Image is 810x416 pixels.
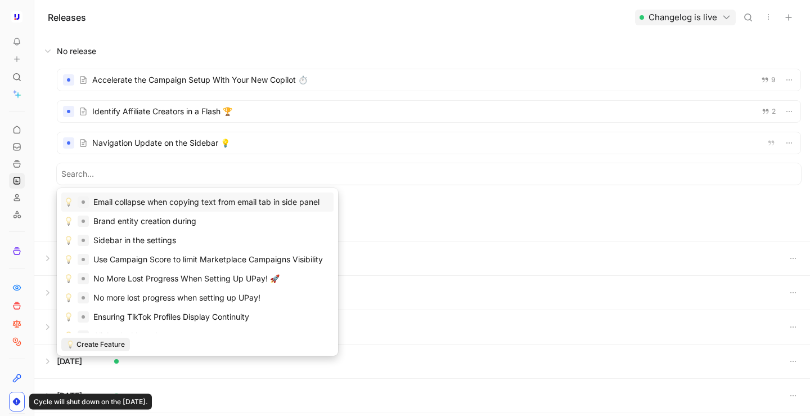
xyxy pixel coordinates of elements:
div: Ensuring TikTok Profiles Display Continuity [93,310,249,324]
div: Email collapse when copying text from email tab in side panel [93,195,319,209]
button: 2 [759,105,778,118]
div: Brand entity creation during [93,214,196,228]
img: 💡 [64,236,73,245]
div: No More Lost Progress When Setting Up UPay! 🚀 [93,272,280,285]
div: Cycle will shut down on the [DATE]. [29,394,152,410]
img: 💡 [64,293,73,302]
button: 9 [759,74,778,86]
div: Use Campaign Score to limit Marketplace Campaigns Visibility [93,253,323,266]
h1: Releases [48,11,86,24]
span: 9 [771,77,776,83]
span: Create Feature [76,339,125,350]
img: 💡 [66,341,74,348]
div: Other improvements & bugs [57,196,801,209]
img: Upfluence [11,11,22,23]
span: 2 [772,108,776,115]
img: 💡 [64,312,73,321]
button: Changelog is live [635,10,736,25]
button: Upfluence [9,9,25,25]
div: No more lost progress when setting up UPay! [93,291,260,305]
img: 💡 [64,332,73,341]
div: Sidebar in the settings [93,234,176,247]
img: 💡 [64,255,73,264]
input: Search… [61,167,796,181]
img: 💡 [64,217,73,226]
img: 💡 [64,274,73,283]
img: 💡 [64,198,73,207]
div: Clicks dashboard [93,329,157,343]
